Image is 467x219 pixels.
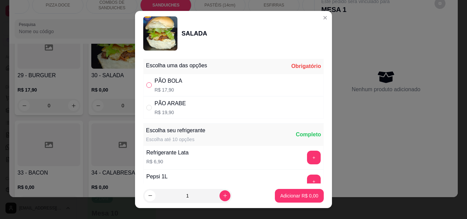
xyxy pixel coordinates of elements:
button: add [307,151,321,164]
p: R$ 17,90 [155,86,182,93]
p: Adicionar R$ 0,00 [280,192,318,199]
div: Escolha até 10 opções [146,136,205,143]
div: Obrigatório [291,62,321,70]
p: R$ 6,90 [146,158,189,165]
div: Escolha seu refrigerante [146,126,205,135]
button: add [307,175,321,188]
div: Pepsi 1L [146,173,168,181]
button: Adicionar R$ 0,00 [275,189,324,203]
div: PÃO BOLA [155,77,182,85]
button: Close [320,12,331,23]
p: R$ 10,90 [146,182,168,189]
div: SALADA [182,29,207,38]
button: decrease-product-quantity [145,190,156,201]
p: R$ 19,90 [155,109,186,116]
img: product-image [143,16,177,51]
div: Completo [296,131,321,139]
div: PÃO ARABE [155,99,186,108]
div: Refrigerante Lata [146,149,189,157]
button: increase-product-quantity [219,190,230,201]
div: Escolha uma das opções [146,61,207,70]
